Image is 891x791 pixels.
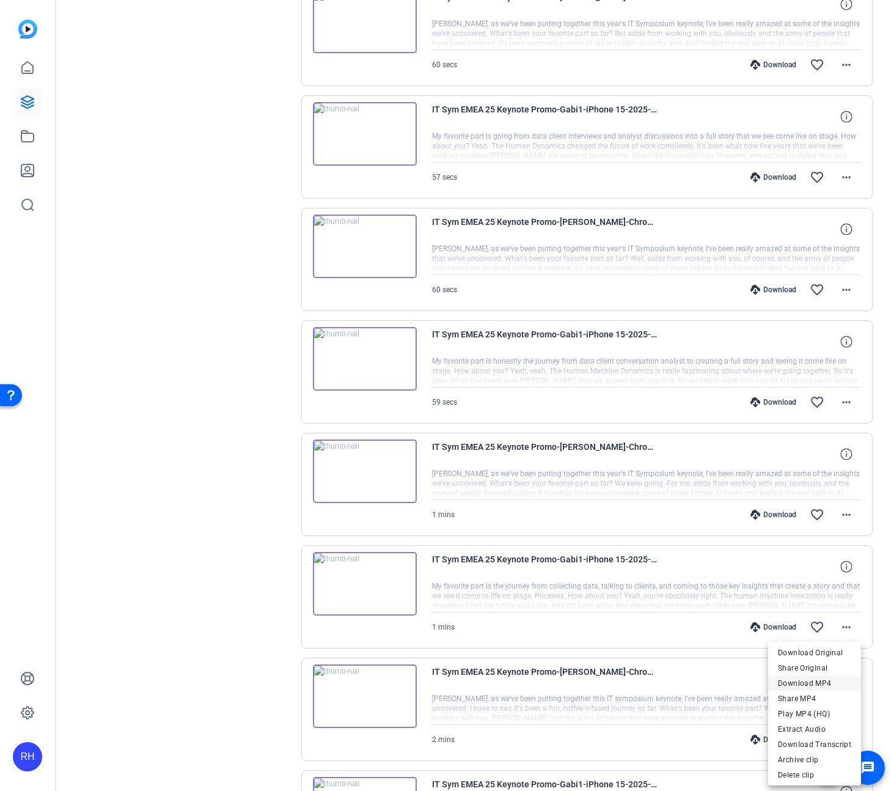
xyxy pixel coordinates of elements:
[778,676,851,691] span: Download MP4
[778,707,851,721] span: Play MP4 (HQ)
[778,737,851,752] span: Download Transcript
[778,661,851,675] span: Share Original
[778,722,851,737] span: Extract Audio
[778,768,851,782] span: Delete clip
[778,646,851,660] span: Download Original
[778,691,851,706] span: Share MP4
[778,752,851,767] span: Archive clip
